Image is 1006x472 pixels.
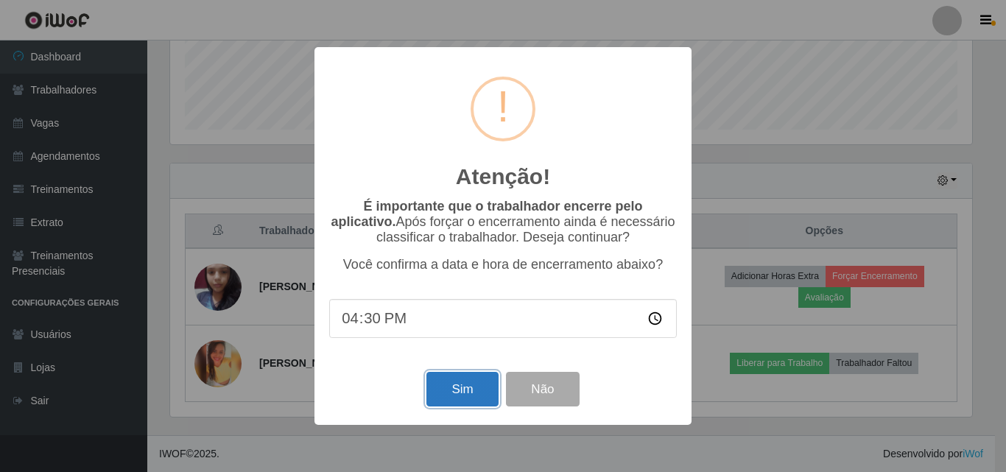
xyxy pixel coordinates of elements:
[329,199,677,245] p: Após forçar o encerramento ainda é necessário classificar o trabalhador. Deseja continuar?
[426,372,498,406] button: Sim
[331,199,642,229] b: É importante que o trabalhador encerre pelo aplicativo.
[456,163,550,190] h2: Atenção!
[329,257,677,272] p: Você confirma a data e hora de encerramento abaixo?
[506,372,579,406] button: Não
